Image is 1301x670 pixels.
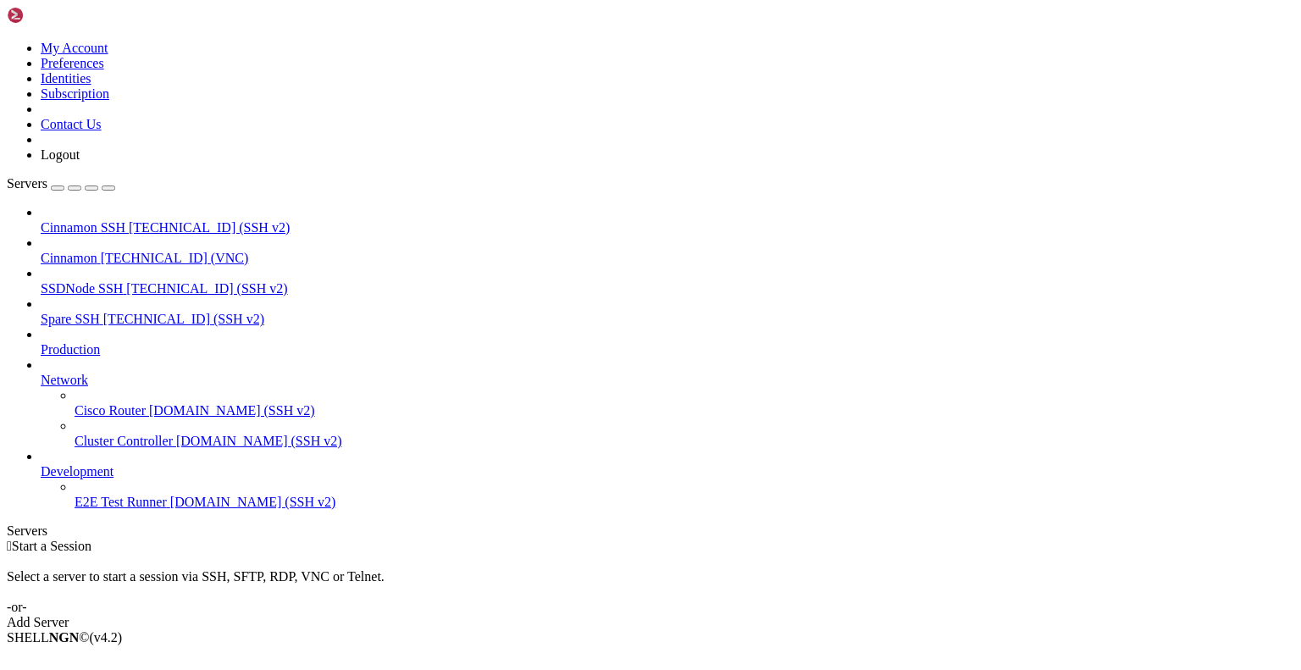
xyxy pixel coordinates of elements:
span: Production [41,342,100,357]
a: Cluster Controller [DOMAIN_NAME] (SSH v2) [75,434,1294,449]
span: Cluster Controller [75,434,173,448]
img: Shellngn [7,7,104,24]
li: SSDNode SSH [TECHNICAL_ID] (SSH v2) [41,266,1294,296]
span: [TECHNICAL_ID] (SSH v2) [129,220,290,235]
span: [DOMAIN_NAME] (SSH v2) [149,403,315,418]
span: [DOMAIN_NAME] (SSH v2) [176,434,342,448]
span: [TECHNICAL_ID] (SSH v2) [103,312,264,326]
li: Cinnamon SSH [TECHNICAL_ID] (SSH v2) [41,205,1294,235]
span: SSDNode SSH [41,281,123,296]
span: Servers [7,176,47,191]
span: Spare SSH [41,312,100,326]
span: Cinnamon [41,251,97,265]
span: Cinnamon SSH [41,220,125,235]
span: Cisco Router [75,403,146,418]
a: Logout [41,147,80,162]
span:  [7,539,12,553]
div: Select a server to start a session via SSH, SFTP, RDP, VNC or Telnet. -or- [7,554,1294,615]
li: Cluster Controller [DOMAIN_NAME] (SSH v2) [75,418,1294,449]
span: [TECHNICAL_ID] (VNC) [101,251,249,265]
li: Development [41,449,1294,510]
span: [TECHNICAL_ID] (SSH v2) [126,281,287,296]
a: My Account [41,41,108,55]
a: Contact Us [41,117,102,131]
span: Start a Session [12,539,91,553]
span: Development [41,464,113,479]
li: Production [41,327,1294,357]
li: Cinnamon [TECHNICAL_ID] (VNC) [41,235,1294,266]
a: Development [41,464,1294,479]
li: Cisco Router [DOMAIN_NAME] (SSH v2) [75,388,1294,418]
a: Network [41,373,1294,388]
li: Network [41,357,1294,449]
a: Spare SSH [TECHNICAL_ID] (SSH v2) [41,312,1294,327]
a: SSDNode SSH [TECHNICAL_ID] (SSH v2) [41,281,1294,296]
a: Cinnamon [TECHNICAL_ID] (VNC) [41,251,1294,266]
li: Spare SSH [TECHNICAL_ID] (SSH v2) [41,296,1294,327]
li: E2E Test Runner [DOMAIN_NAME] (SSH v2) [75,479,1294,510]
span: Network [41,373,88,387]
a: Servers [7,176,115,191]
a: Identities [41,71,91,86]
div: Servers [7,523,1294,539]
a: Cisco Router [DOMAIN_NAME] (SSH v2) [75,403,1294,418]
a: Preferences [41,56,104,70]
a: E2E Test Runner [DOMAIN_NAME] (SSH v2) [75,495,1294,510]
div: Add Server [7,615,1294,630]
span: E2E Test Runner [75,495,167,509]
a: Cinnamon SSH [TECHNICAL_ID] (SSH v2) [41,220,1294,235]
b: NGN [49,630,80,645]
a: Subscription [41,86,109,101]
span: 4.2.0 [90,630,123,645]
span: SHELL © [7,630,122,645]
a: Production [41,342,1294,357]
span: [DOMAIN_NAME] (SSH v2) [170,495,336,509]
